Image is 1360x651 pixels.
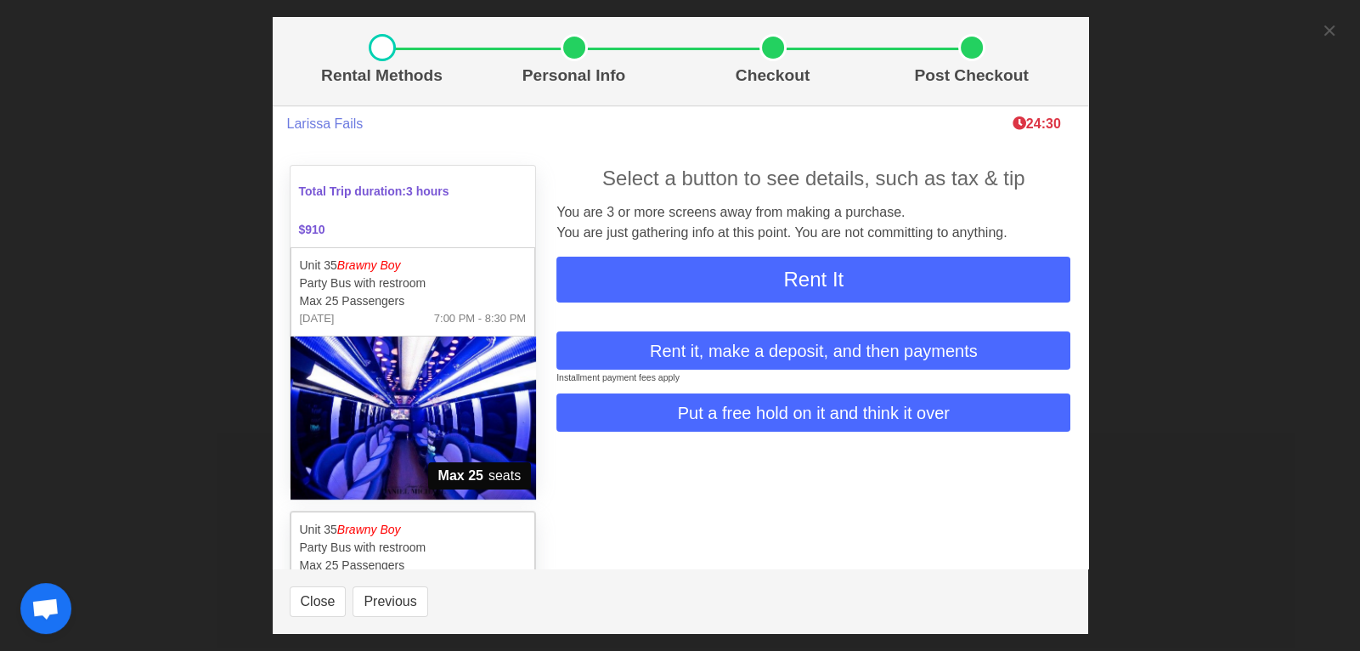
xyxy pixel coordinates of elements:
[783,268,844,291] span: Rent It
[406,184,449,198] span: 3 hours
[556,372,680,382] small: Installment payment fees apply
[1013,116,1061,131] b: 24:30
[678,400,950,426] span: Put a free hold on it and think it over
[680,64,866,88] p: Checkout
[290,586,347,617] button: Close
[300,310,335,327] span: [DATE]
[300,275,527,292] p: Party Bus with restroom
[1013,116,1061,131] span: The clock is ticking ⁠— this timer shows how long we'll hold this limo during checkout. If time r...
[353,586,427,617] button: Previous
[482,64,667,88] p: Personal Info
[556,331,1070,370] button: Rent it, make a deposit, and then payments
[299,223,325,236] b: $910
[556,202,1070,223] p: You are 3 or more screens away from making a purchase.
[556,223,1070,243] p: You are just gathering info at this point. You are not committing to anything.
[337,523,401,536] em: Brawny Boy
[20,583,71,634] div: Open chat
[300,292,527,310] p: Max 25 Passengers
[337,258,401,272] em: Brawny Boy
[434,310,526,327] span: 7:00 PM - 8:30 PM
[428,462,532,490] span: seats
[287,116,364,132] span: Larissa Fails
[300,521,527,539] p: Unit 35
[300,257,527,275] p: Unit 35
[296,64,468,88] p: Rental Methods
[556,163,1070,194] div: Select a button to see details, such as tax & tip
[879,64,1064,88] p: Post Checkout
[300,557,527,575] p: Max 25 Passengers
[650,338,978,364] span: Rent it, make a deposit, and then payments
[556,257,1070,303] button: Rent It
[438,466,483,486] strong: Max 25
[291,337,536,500] img: 35%2002.jpg
[289,173,538,211] span: Total Trip duration:
[300,539,527,557] p: Party Bus with restroom
[556,393,1070,432] button: Put a free hold on it and think it over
